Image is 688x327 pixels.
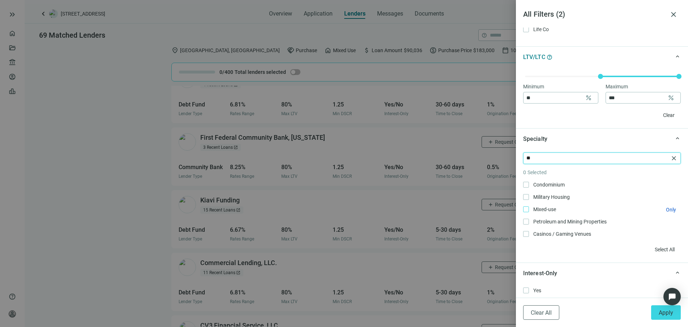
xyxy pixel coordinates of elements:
[516,46,688,67] div: keyboard_arrow_upLTV/LTChelp
[523,305,559,320] button: Clear All
[523,270,557,277] span: Interest-Only
[655,247,675,252] span: Select All
[529,193,573,201] span: Military Housing
[529,205,559,213] span: Mixed-use
[651,305,681,320] button: Apply
[531,309,552,316] span: Clear All
[666,206,676,213] button: Mixed-use
[666,7,681,22] button: close
[667,94,675,101] span: percent
[657,109,681,121] button: Clear
[547,54,552,60] span: help
[649,244,681,255] button: Select All
[606,83,633,91] label: Maximum
[523,9,666,20] article: All Filters ( 2 )
[529,181,568,189] span: Condominium
[529,230,594,238] span: Casinos / Gaming Venues
[523,168,681,176] article: 0 Selected
[659,309,673,316] span: Apply
[529,25,552,33] span: Life Co
[529,218,610,226] span: Petroleum and Mining Properties
[663,112,675,118] span: Clear
[529,286,544,294] span: Yes
[669,10,678,19] span: close
[516,263,688,284] div: keyboard_arrow_upInterest-Only
[516,128,688,149] div: keyboard_arrow_upSpecialty
[666,207,676,213] span: Only
[523,83,549,91] label: Minimum
[670,155,678,162] span: close
[663,288,681,305] div: Open Intercom Messenger
[523,54,545,60] span: LTV/LTC
[523,135,547,142] span: Specialty
[585,94,592,101] span: percent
